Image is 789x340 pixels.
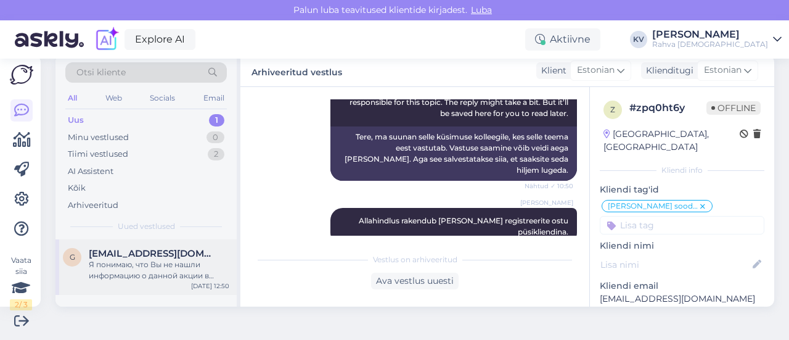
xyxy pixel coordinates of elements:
[118,221,175,232] span: Uued vestlused
[600,216,764,234] input: Lisa tag
[125,29,195,50] a: Explore AI
[629,101,706,115] div: # zpq0ht6y
[65,90,80,106] div: All
[373,254,457,265] span: Vestlus on arhiveeritud
[467,4,496,15] span: Luba
[371,273,459,289] div: Ava vestlus uuesti
[191,281,229,291] div: [DATE] 12:50
[94,27,120,52] img: explore-ai
[68,148,128,160] div: Tiimi vestlused
[147,90,178,106] div: Socials
[577,64,615,77] span: Estonian
[359,216,570,236] span: Allahindlus rakendub [PERSON_NAME] registreerite ostu püsikliendina.
[206,131,224,144] div: 0
[201,90,227,106] div: Email
[89,248,217,259] span: geonarva@gmail.com
[68,182,86,194] div: Kõik
[630,31,647,48] div: KV
[103,90,125,106] div: Web
[68,165,113,178] div: AI Assistent
[603,128,740,154] div: [GEOGRAPHIC_DATA], [GEOGRAPHIC_DATA]
[600,239,764,252] p: Kliendi nimi
[600,183,764,196] p: Kliendi tag'id
[600,258,750,272] input: Lisa nimi
[520,198,573,207] span: [PERSON_NAME]
[208,148,224,160] div: 2
[68,114,84,126] div: Uus
[652,30,768,39] div: [PERSON_NAME]
[10,299,32,310] div: 2 / 3
[610,105,615,114] span: z
[68,199,118,212] div: Arhiveeritud
[251,62,342,79] label: Arhiveeritud vestlus
[608,202,698,210] span: [PERSON_NAME] soodustus
[76,66,126,79] span: Otsi kliente
[706,101,761,115] span: Offline
[600,292,764,305] p: [EMAIL_ADDRESS][DOMAIN_NAME]
[10,255,32,310] div: Vaata siia
[600,280,764,292] p: Kliendi email
[652,39,768,49] div: Rahva [DEMOGRAPHIC_DATA]
[525,28,600,51] div: Aktiivne
[89,259,229,281] div: Я понимаю, что Вы не нашли информацию о данной акции в указанном разделе. Я передам Ваш запрос ко...
[330,126,577,181] div: Tere, ma suunan selle küsimuse kolleegile, kes selle teema eest vastutab. Vastuse saamine võib ve...
[704,64,742,77] span: Estonian
[209,114,224,126] div: 1
[68,131,129,144] div: Minu vestlused
[641,64,693,77] div: Klienditugi
[70,252,75,262] span: g
[600,165,764,176] div: Kliendi info
[536,64,566,77] div: Klient
[525,181,573,191] span: Nähtud ✓ 10:50
[350,86,570,118] span: Hello, I am routing this question to the colleague who is responsible for this topic. The reply m...
[652,30,782,49] a: [PERSON_NAME]Rahva [DEMOGRAPHIC_DATA]
[10,65,33,85] img: Askly Logo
